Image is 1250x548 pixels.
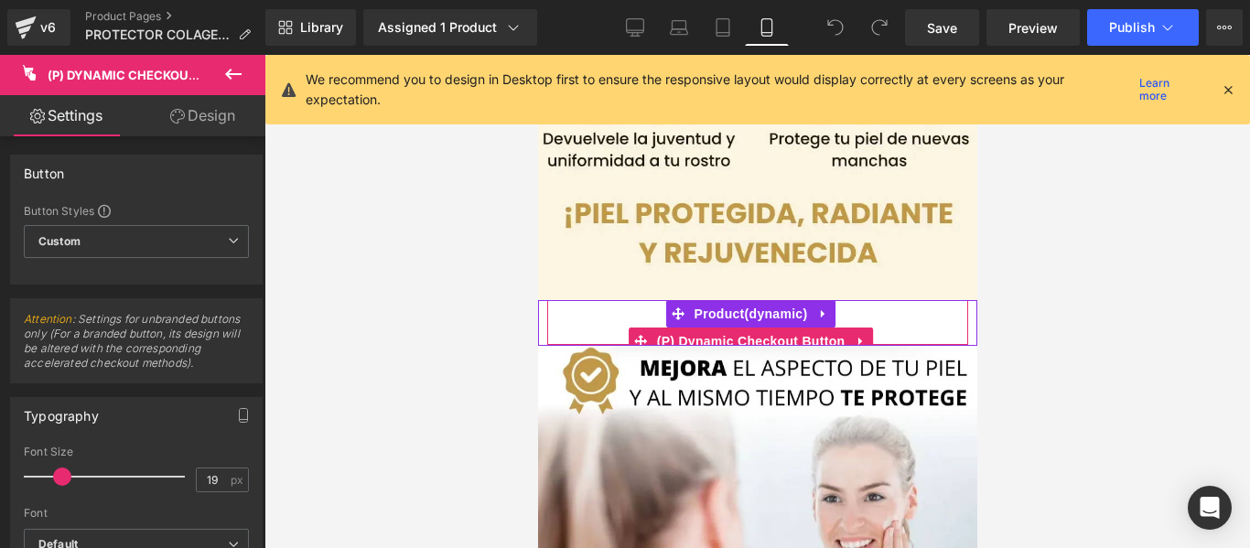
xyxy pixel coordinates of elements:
span: px [231,474,246,486]
button: Redo [861,9,898,46]
span: Publish [1109,20,1155,35]
span: Product [152,245,275,273]
div: Button [24,156,64,181]
div: Assigned 1 Product [378,18,523,37]
div: Font [24,507,249,520]
span: : Settings for unbranded buttons only (For a branded button, its design will be altered with the ... [24,312,240,370]
div: Open Intercom Messenger [1188,486,1232,530]
a: Desktop [613,9,657,46]
a: Mobile [745,9,789,46]
a: Product Pages [85,9,265,24]
button: More [1206,9,1243,46]
b: Custom [38,234,81,250]
span: (P) Dynamic Checkout Button [48,68,252,82]
span: Save [927,18,957,38]
button: Undo [817,9,854,46]
div: Typography [24,398,99,424]
a: Learn more [1132,79,1206,101]
div: Button Styles [24,203,249,218]
span: (P) Dynamic Checkout Button [114,273,312,300]
a: Design [136,95,269,136]
a: Preview [986,9,1080,46]
span: Library [300,19,343,36]
span: Preview [1008,18,1058,38]
a: Expand / Collapse [274,245,297,273]
div: v6 [37,16,59,39]
a: Attention [24,312,72,326]
button: Publish [1087,9,1199,46]
a: v6 [7,9,70,46]
div: Font Size [24,446,249,458]
span: PROTECTOR COLAGENO [85,27,231,42]
a: New Library [265,9,356,46]
a: Laptop [657,9,701,46]
a: Tablet [701,9,745,46]
p: We recommend you to design in Desktop first to ensure the responsive layout would display correct... [306,70,1132,110]
a: Expand / Collapse [311,273,335,300]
